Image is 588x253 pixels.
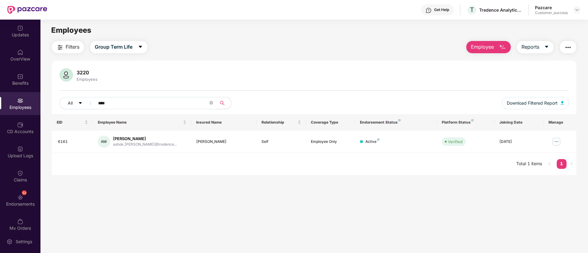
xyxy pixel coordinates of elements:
[93,114,191,131] th: Employee Name
[306,114,355,131] th: Coverage Type
[466,41,511,53] button: Employee
[78,101,82,106] span: caret-down
[209,101,213,105] span: close-circle
[75,77,99,82] div: Employees
[570,162,573,166] span: right
[377,138,380,141] img: svg+xml;base64,PHN2ZyB4bWxucz0iaHR0cDovL3d3dy53My5vcmcvMjAwMC9zdmciIHdpZHRoPSI4IiBoZWlnaHQ9IjgiIH...
[68,100,73,106] span: All
[557,159,567,169] li: 1
[470,6,474,13] span: T
[262,139,301,145] div: Self
[17,170,23,176] img: svg+xml;base64,PHN2ZyBpZD0iQ2xhaW0iIHhtbG5zPSJodHRwOi8vd3d3LnczLm9yZy8yMDAwL3N2ZyIgd2lkdGg9IjIwIi...
[66,43,79,51] span: Filters
[544,114,576,131] th: Manage
[59,97,97,109] button: Allcaret-down
[138,44,143,50] span: caret-down
[113,136,177,142] div: [PERSON_NAME]
[17,73,23,80] img: svg+xml;base64,PHN2ZyBpZD0iQmVuZWZpdHMiIHhtbG5zPSJodHRwOi8vd3d3LnczLm9yZy8yMDAwL3N2ZyIgd2lkdGg9Ij...
[567,159,576,169] button: right
[516,159,542,169] li: Total 1 items
[535,5,568,10] div: Pazcare
[479,7,522,13] div: Tredence Analytics Solutions Private Limited
[575,7,579,12] img: svg+xml;base64,PHN2ZyBpZD0iRHJvcGRvd24tMzJ4MzIiIHhtbG5zPSJodHRwOi8vd3d3LnczLm9yZy8yMDAwL3N2ZyIgd2...
[22,190,27,195] div: 53
[75,69,99,76] div: 3220
[59,68,73,82] img: svg+xml;base64,PHN2ZyB4bWxucz0iaHR0cDovL3d3dy53My5vcmcvMjAwMC9zdmciIHhtbG5zOnhsaW5rPSJodHRwOi8vd3...
[544,159,554,169] button: left
[7,6,47,14] img: New Pazcare Logo
[434,7,449,12] div: Get Help
[17,98,23,104] img: svg+xml;base64,PHN2ZyBpZD0iRW1wbG95ZWVzIiB4bWxucz0iaHR0cDovL3d3dy53My5vcmcvMjAwMC9zdmciIHdpZHRoPS...
[17,122,23,128] img: svg+xml;base64,PHN2ZyBpZD0iQ0RfQWNjb3VudHMiIGRhdGEtbmFtZT0iQ0QgQWNjb3VudHMiIHhtbG5zPSJodHRwOi8vd3...
[502,97,569,109] button: Download Filtered Report
[311,139,350,145] div: Employee Only
[471,43,494,51] span: Employee
[57,120,83,125] span: EID
[499,139,539,145] div: [DATE]
[442,120,489,125] div: Platform Status
[544,44,549,50] span: caret-down
[398,119,401,121] img: svg+xml;base64,PHN2ZyB4bWxucz0iaHR0cDovL3d3dy53My5vcmcvMjAwMC9zdmciIHdpZHRoPSI4IiBoZWlnaHQ9IjgiIH...
[521,43,539,51] span: Reports
[209,100,213,106] span: close-circle
[17,194,23,200] img: svg+xml;base64,PHN2ZyBpZD0iRW5kb3JzZW1lbnRzIiB4bWxucz0iaHR0cDovL3d3dy53My5vcmcvMjAwMC9zdmciIHdpZH...
[56,44,64,51] img: svg+xml;base64,PHN2ZyB4bWxucz0iaHR0cDovL3d3dy53My5vcmcvMjAwMC9zdmciIHdpZHRoPSIyNCIgaGVpZ2h0PSIyNC...
[535,10,568,15] div: Customer_success
[216,97,231,109] button: search
[448,139,463,145] div: Verified
[17,25,23,31] img: svg+xml;base64,PHN2ZyBpZD0iVXBkYXRlZCIgeG1sbnM9Imh0dHA6Ly93d3cudzMub3JnLzIwMDAvc3ZnIiB3aWR0aD0iMj...
[517,41,554,53] button: Reportscaret-down
[499,44,506,51] img: svg+xml;base64,PHN2ZyB4bWxucz0iaHR0cDovL3d3dy53My5vcmcvMjAwMC9zdmciIHhtbG5zOnhsaW5rPSJodHRwOi8vd3...
[52,41,84,53] button: Filters
[262,120,296,125] span: Relationship
[51,26,91,35] span: Employees
[564,44,572,51] img: svg+xml;base64,PHN2ZyB4bWxucz0iaHR0cDovL3d3dy53My5vcmcvMjAwMC9zdmciIHdpZHRoPSIyNCIgaGVpZ2h0PSIyNC...
[98,120,182,125] span: Employee Name
[52,114,93,131] th: EID
[567,159,576,169] li: Next Page
[58,139,88,145] div: 6161
[426,7,432,13] img: svg+xml;base64,PHN2ZyBpZD0iSGVscC0zMngzMiIgeG1sbnM9Imh0dHA6Ly93d3cudzMub3JnLzIwMDAvc3ZnIiB3aWR0aD...
[561,101,564,105] img: svg+xml;base64,PHN2ZyB4bWxucz0iaHR0cDovL3d3dy53My5vcmcvMjAwMC9zdmciIHhtbG5zOnhsaW5rPSJodHRwOi8vd3...
[95,43,132,51] span: Group Term Life
[191,114,257,131] th: Insured Name
[17,49,23,55] img: svg+xml;base64,PHN2ZyBpZD0iSG9tZSIgeG1sbnM9Imh0dHA6Ly93d3cudzMub3JnLzIwMDAvc3ZnIiB3aWR0aD0iMjAiIG...
[507,100,558,106] span: Download Filtered Report
[494,114,544,131] th: Joining Date
[90,41,147,53] button: Group Term Lifecaret-down
[17,218,23,225] img: svg+xml;base64,PHN2ZyBpZD0iTXlfT3JkZXJzIiBkYXRhLW5hbWU9Ik15IE9yZGVycyIgeG1sbnM9Imh0dHA6Ly93d3cudz...
[14,239,34,245] div: Settings
[360,120,432,125] div: Endorsement Status
[113,142,177,147] div: ashok.[PERSON_NAME]@tredence...
[471,119,474,121] img: svg+xml;base64,PHN2ZyB4bWxucz0iaHR0cDovL3d3dy53My5vcmcvMjAwMC9zdmciIHdpZHRoPSI4IiBoZWlnaHQ9IjgiIH...
[17,146,23,152] img: svg+xml;base64,PHN2ZyBpZD0iVXBsb2FkX0xvZ3MiIGRhdGEtbmFtZT0iVXBsb2FkIExvZ3MiIHhtbG5zPSJodHRwOi8vd3...
[548,162,551,166] span: left
[365,139,380,145] div: Active
[216,101,228,106] span: search
[98,136,110,148] div: AM
[552,137,561,147] img: manageButton
[544,159,554,169] li: Previous Page
[557,159,567,168] a: 1
[6,239,13,245] img: svg+xml;base64,PHN2ZyBpZD0iU2V0dGluZy0yMHgyMCIgeG1sbnM9Imh0dHA6Ly93d3cudzMub3JnLzIwMDAvc3ZnIiB3aW...
[196,139,252,145] div: [PERSON_NAME]
[257,114,306,131] th: Relationship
